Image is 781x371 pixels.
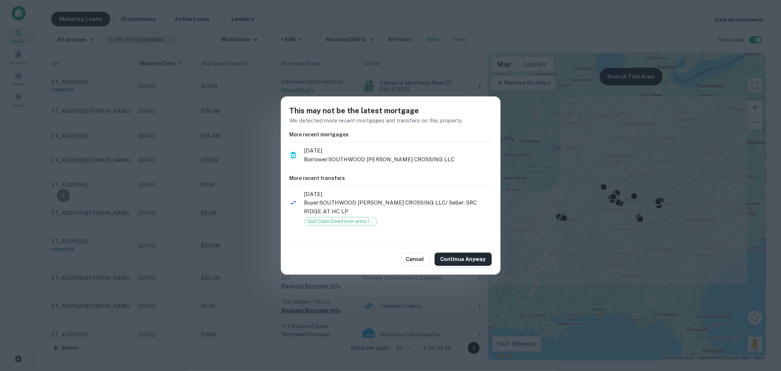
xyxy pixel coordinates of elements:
[304,155,492,164] p: Borrower: SOUTHWOOD [PERSON_NAME] CROSSING LLC
[305,218,377,225] span: Quit Claim Deed (non-arms length)
[290,174,492,182] h6: More recent transfers
[304,190,492,199] span: [DATE]
[304,198,492,216] p: Buyer: SOUTHWOOD [PERSON_NAME] CROSSING LLC / Seller: SRC RIDGE AT HC LP
[304,146,492,155] span: [DATE]
[290,116,492,125] p: We detected more recent mortgages and transfers on this property.
[290,131,492,139] h6: More recent mortgages
[304,217,378,226] div: Quit Claim Deed (non-arms length)
[290,105,492,116] h5: This may not be the latest mortgage
[435,253,492,266] button: Continue Anyway
[400,253,430,266] button: Cancel
[744,312,781,348] iframe: Chat Widget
